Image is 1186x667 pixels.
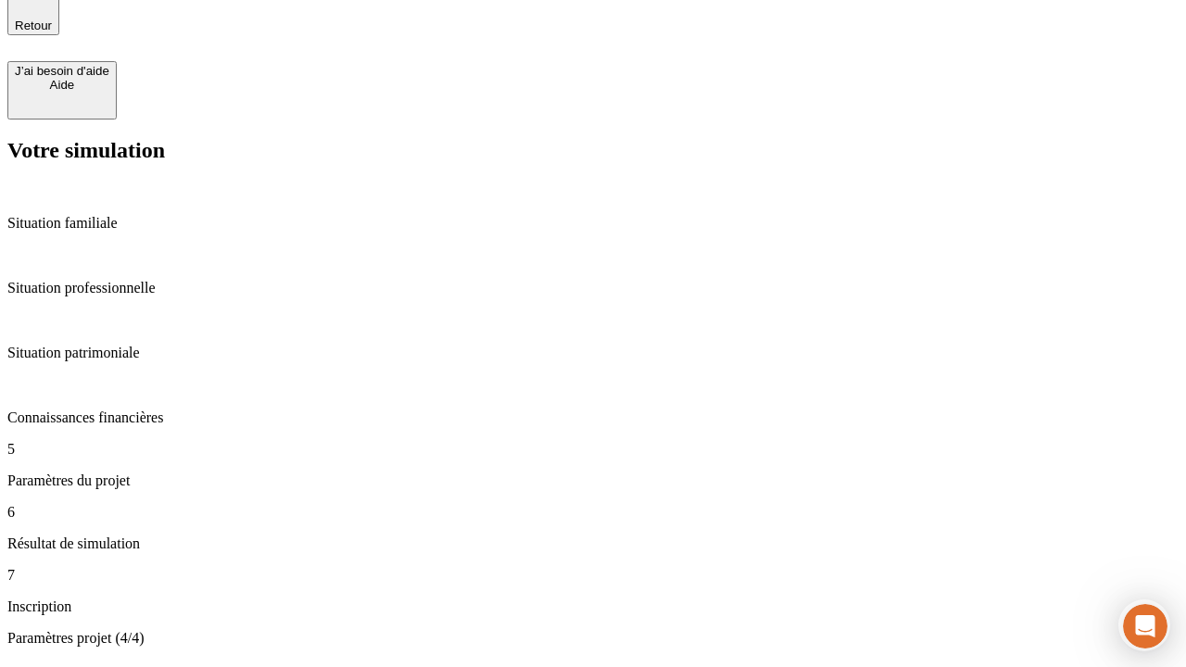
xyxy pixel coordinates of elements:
[7,630,1179,647] p: Paramètres projet (4/4)
[1123,604,1167,648] iframe: Intercom live chat
[15,19,52,32] span: Retour
[7,215,1179,232] p: Situation familiale
[7,441,1179,458] p: 5
[7,409,1179,426] p: Connaissances financières
[15,64,109,78] div: J’ai besoin d'aide
[7,280,1179,296] p: Situation professionnelle
[7,138,1179,163] h2: Votre simulation
[7,504,1179,521] p: 6
[15,78,109,92] div: Aide
[7,598,1179,615] p: Inscription
[7,345,1179,361] p: Situation patrimoniale
[7,535,1179,552] p: Résultat de simulation
[7,472,1179,489] p: Paramètres du projet
[7,61,117,120] button: J’ai besoin d'aideAide
[7,567,1179,584] p: 7
[1118,599,1170,651] iframe: Intercom live chat discovery launcher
